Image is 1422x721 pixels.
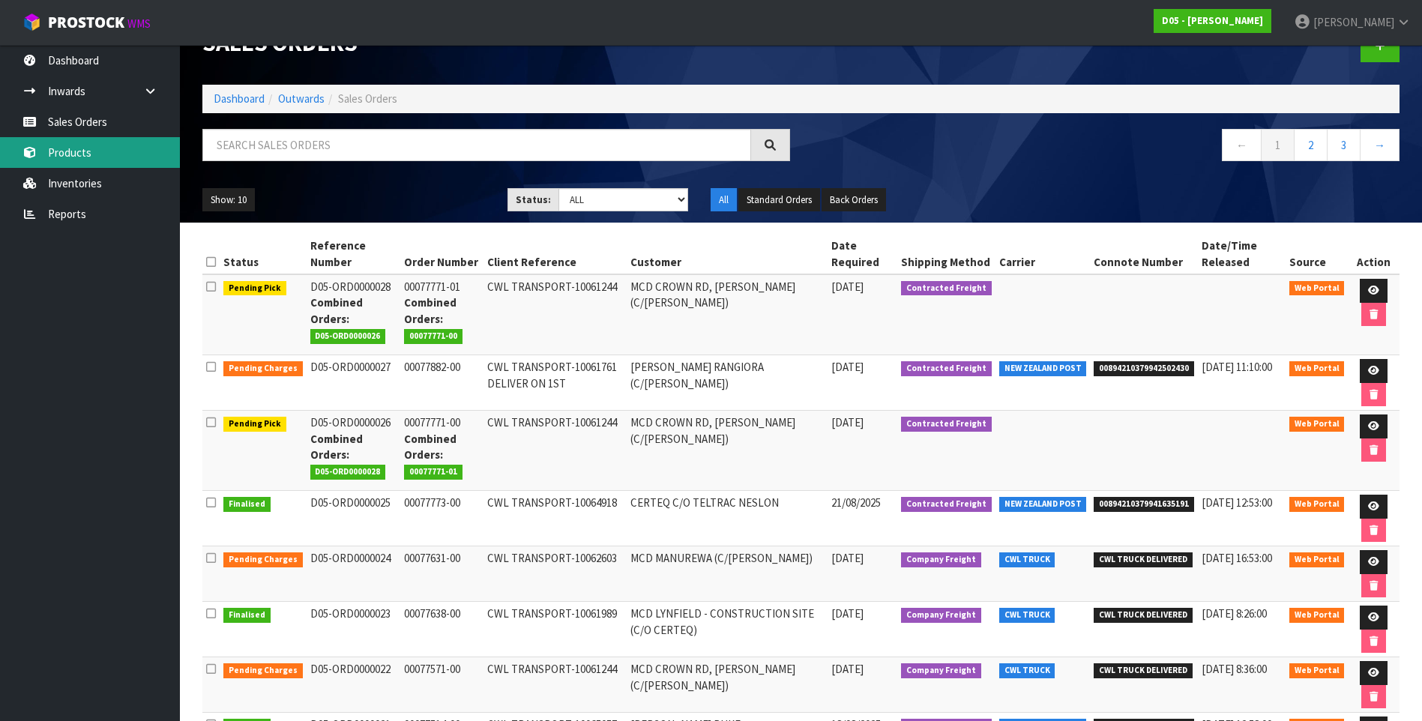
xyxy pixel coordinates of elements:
[214,91,265,106] a: Dashboard
[307,274,401,355] td: D05-ORD0000028
[999,497,1087,512] span: NEW ZEALAND POST
[901,281,992,296] span: Contracted Freight
[1261,129,1295,161] a: 1
[1289,552,1345,567] span: Web Portal
[901,663,981,678] span: Company Freight
[822,188,886,212] button: Back Orders
[1094,552,1193,567] span: CWL TRUCK DELIVERED
[897,234,995,274] th: Shipping Method
[1094,663,1193,678] span: CWL TRUCK DELIVERED
[627,491,828,546] td: CERTEQ C/O TELTRAC NESLON
[202,188,255,212] button: Show: 10
[307,602,401,657] td: D05-ORD0000023
[307,234,401,274] th: Reference Number
[48,13,124,32] span: ProStock
[1202,495,1272,510] span: [DATE] 12:53:00
[483,234,627,274] th: Client Reference
[627,546,828,602] td: MCD MANUREWA (C/[PERSON_NAME])
[202,30,790,56] h1: Sales Orders
[202,129,751,161] input: Search sales orders
[831,551,864,565] span: [DATE]
[995,234,1091,274] th: Carrier
[223,552,303,567] span: Pending Charges
[1327,129,1361,161] a: 3
[828,234,897,274] th: Date Required
[1202,662,1267,676] span: [DATE] 8:36:00
[831,415,864,429] span: [DATE]
[901,361,992,376] span: Contracted Freight
[1289,497,1345,512] span: Web Portal
[901,552,981,567] span: Company Freight
[400,234,483,274] th: Order Number
[223,608,271,623] span: Finalised
[831,495,881,510] span: 21/08/2025
[627,274,828,355] td: MCD CROWN RD, [PERSON_NAME] (C/[PERSON_NAME])
[999,552,1055,567] span: CWL TRUCK
[223,361,303,376] span: Pending Charges
[223,417,286,432] span: Pending Pick
[127,16,151,31] small: WMS
[1202,606,1267,621] span: [DATE] 8:26:00
[307,411,401,491] td: D05-ORD0000026
[711,188,737,212] button: All
[310,465,386,480] span: D05-ORD0000028
[1202,360,1272,374] span: [DATE] 11:10:00
[901,417,992,432] span: Contracted Freight
[831,280,864,294] span: [DATE]
[220,234,307,274] th: Status
[404,432,457,462] strong: Combined Orders:
[223,281,286,296] span: Pending Pick
[307,355,401,411] td: D05-ORD0000027
[400,355,483,411] td: 00077882-00
[1094,361,1194,376] span: 00894210379942502430
[627,411,828,491] td: MCD CROWN RD, [PERSON_NAME] (C/[PERSON_NAME])
[999,663,1055,678] span: CWL TRUCK
[1286,234,1349,274] th: Source
[831,606,864,621] span: [DATE]
[223,663,303,678] span: Pending Charges
[400,411,483,491] td: 00077771-00
[310,432,363,462] strong: Combined Orders:
[483,602,627,657] td: CWL TRANSPORT-10061989
[1094,497,1194,512] span: 00894210379941635191
[483,546,627,602] td: CWL TRANSPORT-10062603
[307,546,401,602] td: D05-ORD0000024
[1094,608,1193,623] span: CWL TRUCK DELIVERED
[901,608,981,623] span: Company Freight
[400,546,483,602] td: 00077631-00
[627,234,828,274] th: Customer
[307,491,401,546] td: D05-ORD0000025
[404,329,463,344] span: 00077771-00
[400,491,483,546] td: 00077773-00
[404,295,457,325] strong: Combined Orders:
[483,274,627,355] td: CWL TRANSPORT-10061244
[738,188,820,212] button: Standard Orders
[483,491,627,546] td: CWL TRANSPORT-10064918
[1090,234,1198,274] th: Connote Number
[483,355,627,411] td: CWL TRANSPORT-10061761 DELIVER ON 1ST
[901,497,992,512] span: Contracted Freight
[1202,551,1272,565] span: [DATE] 16:53:00
[831,360,864,374] span: [DATE]
[1222,129,1262,161] a: ←
[1162,14,1263,27] strong: D05 - [PERSON_NAME]
[278,91,325,106] a: Outwards
[1360,129,1400,161] a: →
[22,13,41,31] img: cube-alt.png
[1289,663,1345,678] span: Web Portal
[310,329,386,344] span: D05-ORD0000026
[1294,129,1328,161] a: 2
[1289,281,1345,296] span: Web Portal
[483,411,627,491] td: CWL TRANSPORT-10061244
[310,295,363,325] strong: Combined Orders:
[627,657,828,713] td: MCD CROWN RD, [PERSON_NAME] (C/[PERSON_NAME])
[338,91,397,106] span: Sales Orders
[999,361,1087,376] span: NEW ZEALAND POST
[1348,234,1400,274] th: Action
[1289,608,1345,623] span: Web Portal
[999,608,1055,623] span: CWL TRUCK
[1313,15,1394,29] span: [PERSON_NAME]
[627,602,828,657] td: MCD LYNFIELD - CONSTRUCTION SITE (C/O CERTEQ)
[831,662,864,676] span: [DATE]
[404,465,463,480] span: 00077771-01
